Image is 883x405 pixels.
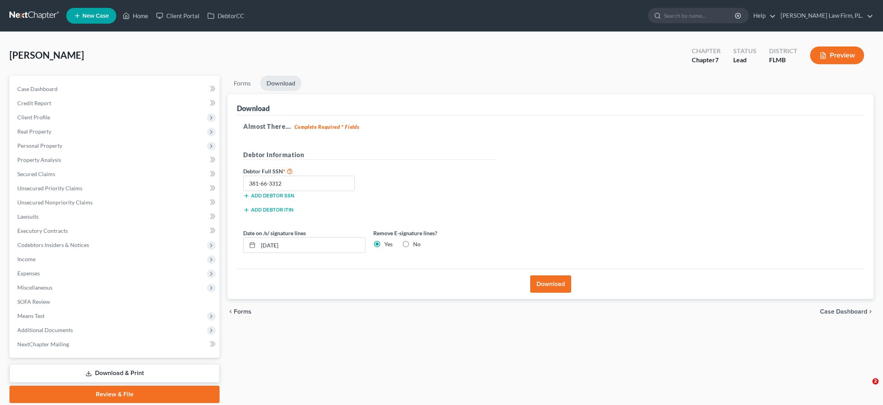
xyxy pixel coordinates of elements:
span: Expenses [17,270,40,277]
span: Codebtors Insiders & Notices [17,242,89,248]
span: Unsecured Priority Claims [17,185,82,191]
input: XXX-XX-XXXX [243,176,355,191]
a: Unsecured Nonpriority Claims [11,195,220,210]
label: No [413,240,421,248]
a: DebtorCC [203,9,248,23]
a: Property Analysis [11,153,220,167]
div: Chapter [692,46,721,56]
a: Download & Print [9,364,220,383]
label: Yes [384,240,393,248]
span: NextChapter Mailing [17,341,69,347]
span: Means Test [17,312,45,319]
a: Client Portal [152,9,203,23]
span: Case Dashboard [820,308,867,315]
span: Executory Contracts [17,227,68,234]
span: Unsecured Nonpriority Claims [17,199,93,206]
button: Download [530,275,571,293]
a: Case Dashboard chevron_right [820,308,874,315]
a: [PERSON_NAME] Law Firm, P.L. [777,9,873,23]
h5: Almost There... [243,122,858,131]
label: Debtor Full SSN [239,166,369,176]
div: Download [237,104,270,113]
span: Case Dashboard [17,85,58,92]
div: Chapter [692,56,721,65]
span: Forms [234,308,251,315]
span: Additional Documents [17,327,73,333]
i: chevron_left [227,308,234,315]
button: Add debtor ITIN [243,207,293,213]
h5: Debtor Information [243,150,496,160]
a: Lawsuits [11,210,220,224]
strong: Complete Required * Fields [294,124,360,130]
i: chevron_right [867,308,874,315]
a: Unsecured Priority Claims [11,181,220,195]
span: Lawsuits [17,213,39,220]
button: chevron_left Forms [227,308,262,315]
a: NextChapter Mailing [11,337,220,351]
a: Case Dashboard [11,82,220,96]
label: Remove E-signature lines? [373,229,496,237]
span: Secured Claims [17,171,55,177]
span: Real Property [17,128,51,135]
a: Credit Report [11,96,220,110]
div: Lead [733,56,756,65]
input: Search by name... [664,8,736,23]
span: Property Analysis [17,156,61,163]
div: Status [733,46,756,56]
span: Personal Property [17,142,62,149]
span: New Case [82,13,109,19]
span: [PERSON_NAME] [9,49,84,61]
span: SOFA Review [17,298,50,305]
div: FLMB [769,56,797,65]
a: Forms [227,76,257,91]
iframe: Intercom live chat [856,378,875,397]
span: Income [17,256,35,262]
button: Add debtor SSN [243,193,294,199]
a: Home [119,9,152,23]
span: Client Profile [17,114,50,121]
input: MM/DD/YYYY [258,238,365,253]
a: Executory Contracts [11,224,220,238]
span: Miscellaneous [17,284,52,291]
button: Preview [810,46,864,64]
span: 2 [872,378,879,385]
span: Credit Report [17,100,51,106]
div: District [769,46,797,56]
a: Download [260,76,302,91]
span: 7 [715,56,719,63]
a: Help [749,9,776,23]
a: SOFA Review [11,295,220,309]
label: Date on /s/ signature lines [243,229,306,237]
a: Secured Claims [11,167,220,181]
a: Review & File [9,386,220,403]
